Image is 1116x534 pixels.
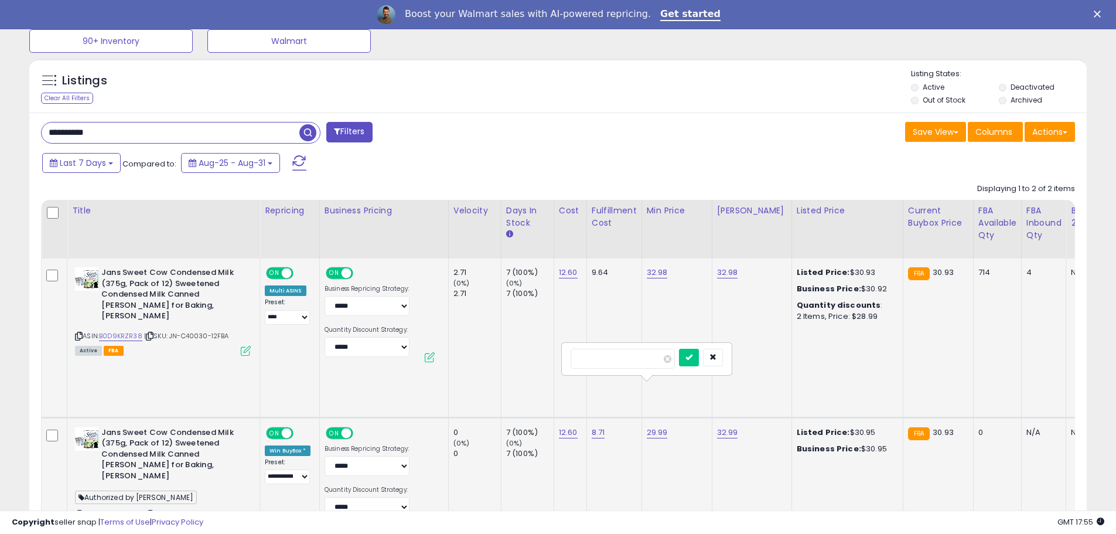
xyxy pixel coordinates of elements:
[377,5,395,24] img: Profile image for Adrian
[75,267,251,354] div: ASIN:
[144,509,221,519] span: | SKU: JN-C40030-12A
[1071,267,1110,278] div: N/A
[75,427,98,451] img: 51QdJnqJYvL._SL40_.jpg
[152,516,203,528] a: Privacy Policy
[797,444,894,454] div: $30.95
[717,427,738,438] a: 32.99
[559,267,578,278] a: 12.60
[1026,205,1062,242] div: FBA inbound Qty
[12,516,54,528] strong: Copyright
[933,267,954,278] span: 30.93
[977,183,1075,195] div: Displaying 1 to 2 of 2 items
[327,428,342,438] span: ON
[100,516,150,528] a: Terms of Use
[797,205,898,217] div: Listed Price
[62,73,107,89] h5: Listings
[199,157,265,169] span: Aug-25 - Aug-31
[908,267,930,280] small: FBA
[265,298,310,325] div: Preset:
[99,509,142,519] a: B0D9KRZR38
[325,326,409,334] label: Quantity Discount Strategy:
[265,458,310,485] div: Preset:
[506,427,554,438] div: 7 (100%)
[797,283,861,294] b: Business Price:
[978,205,1016,242] div: FBA Available Qty
[453,288,501,299] div: 2.71
[592,267,633,278] div: 9.64
[908,205,968,229] div: Current Buybox Price
[99,331,142,341] a: B0D9KRZR38
[42,153,121,173] button: Last 7 Days
[325,486,409,494] label: Quantity Discount Strategy:
[101,427,244,485] b: Jans Sweet Cow Condensed Milk (375g, Pack of 12) Sweetened Condensed Milk Canned [PERSON_NAME] fo...
[797,267,850,278] b: Listed Price:
[12,517,203,528] div: seller snap | |
[453,278,470,288] small: (0%)
[975,126,1012,138] span: Columns
[41,93,93,104] div: Clear All Filters
[72,205,255,217] div: Title
[207,29,371,53] button: Walmart
[1057,516,1104,528] span: 2025-09-8 17:55 GMT
[1011,82,1054,92] label: Deactivated
[325,285,409,293] label: Business Repricing Strategy:
[647,427,668,438] a: 29.99
[292,428,310,438] span: OFF
[978,427,1012,438] div: 0
[506,267,554,278] div: 7 (100%)
[351,428,370,438] span: OFF
[797,443,861,454] b: Business Price:
[506,278,523,288] small: (0%)
[647,205,707,217] div: Min Price
[405,8,651,20] div: Boost your Walmart sales with AI-powered repricing.
[351,268,370,278] span: OFF
[647,267,668,278] a: 32.98
[1025,122,1075,142] button: Actions
[923,95,965,105] label: Out of Stock
[506,205,549,229] div: Days In Stock
[797,300,881,311] b: Quantity discounts
[325,445,409,453] label: Business Repricing Strategy:
[506,229,513,240] small: Days In Stock.
[144,331,229,341] span: | SKU: JN-C40030-12FBA
[122,158,176,169] span: Compared to:
[559,205,582,217] div: Cost
[326,122,372,142] button: Filters
[660,8,721,21] a: Get started
[923,82,944,92] label: Active
[978,267,1012,278] div: 714
[506,448,554,459] div: 7 (100%)
[265,205,315,217] div: Repricing
[797,300,894,311] div: :
[29,29,193,53] button: 90+ Inventory
[797,284,894,294] div: $30.92
[267,428,282,438] span: ON
[933,427,954,438] span: 30.93
[559,427,578,438] a: 12.60
[75,267,98,291] img: 51QdJnqJYvL._SL40_.jpg
[453,438,470,448] small: (0%)
[325,205,443,217] div: Business Pricing
[1071,427,1110,438] div: N/A
[75,346,102,356] span: All listings currently available for purchase on Amazon
[104,346,124,356] span: FBA
[717,205,787,217] div: [PERSON_NAME]
[506,288,554,299] div: 7 (100%)
[453,205,496,217] div: Velocity
[1011,95,1042,105] label: Archived
[797,427,894,438] div: $30.95
[797,427,850,438] b: Listed Price:
[592,205,637,229] div: Fulfillment Cost
[453,448,501,459] div: 0
[327,268,342,278] span: ON
[908,427,930,440] small: FBA
[911,69,1087,80] p: Listing States:
[453,267,501,278] div: 2.71
[60,157,106,169] span: Last 7 Days
[75,491,197,504] span: Authorized by [PERSON_NAME]
[181,153,280,173] button: Aug-25 - Aug-31
[506,438,523,448] small: (0%)
[717,267,738,278] a: 32.98
[1094,11,1105,18] div: Close
[905,122,966,142] button: Save View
